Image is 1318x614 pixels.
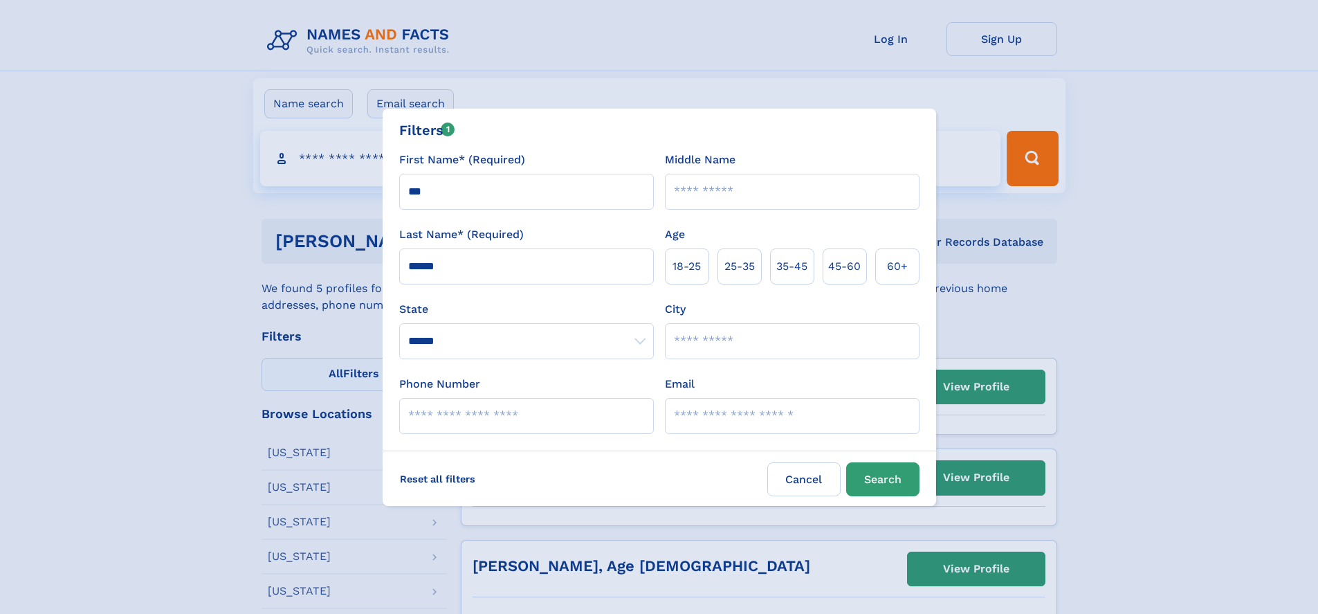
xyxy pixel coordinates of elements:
[399,226,524,243] label: Last Name* (Required)
[846,462,919,496] button: Search
[391,462,484,496] label: Reset all filters
[399,301,654,318] label: State
[828,258,861,275] span: 45‑60
[399,152,525,168] label: First Name* (Required)
[724,258,755,275] span: 25‑35
[672,258,701,275] span: 18‑25
[665,376,695,392] label: Email
[399,376,480,392] label: Phone Number
[776,258,807,275] span: 35‑45
[399,120,455,141] div: Filters
[665,226,685,243] label: Age
[665,152,735,168] label: Middle Name
[665,301,686,318] label: City
[767,462,841,496] label: Cancel
[887,258,908,275] span: 60+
